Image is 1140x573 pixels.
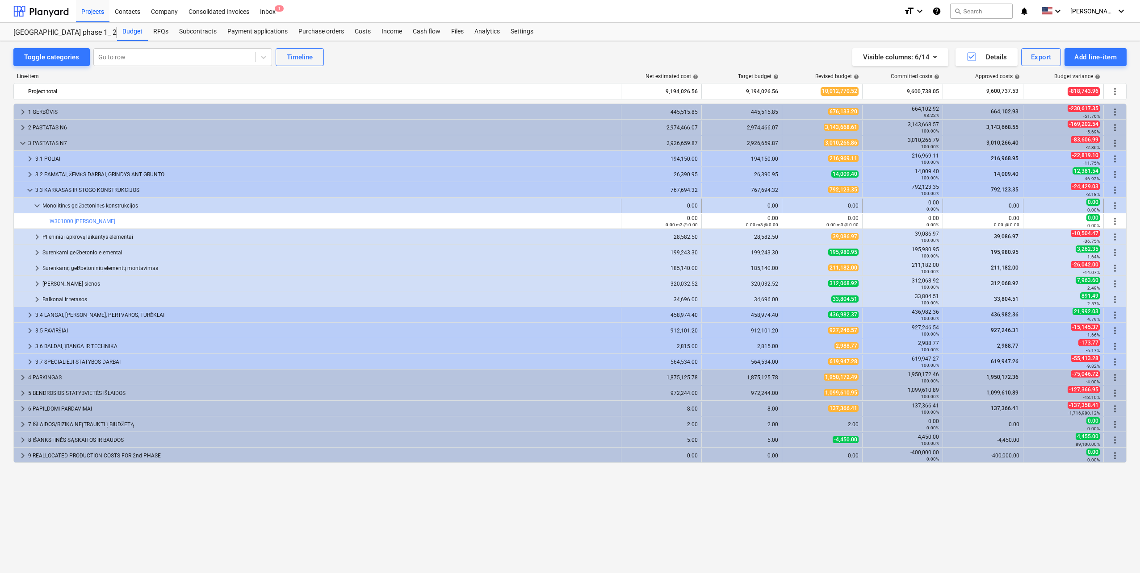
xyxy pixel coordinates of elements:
[1087,223,1100,228] small: 0.00%
[705,296,778,303] div: 34,696.00
[786,215,859,228] div: 0.00
[1110,122,1120,133] span: More actions
[1031,51,1052,63] div: Export
[625,84,698,99] div: 9,194,026.56
[985,140,1019,146] span: 3,010,266.40
[990,311,1019,318] span: 436,982.36
[866,340,939,353] div: 2,988.77
[705,109,778,115] div: 445,515.85
[1086,129,1100,134] small: -5.69%
[625,296,698,303] div: 34,696.00
[17,403,28,414] span: keyboard_arrow_right
[1087,286,1100,291] small: 2.49%
[1110,154,1120,164] span: More actions
[866,199,939,212] div: 0.00
[828,264,859,271] span: 211,182.00
[852,48,948,66] button: Visible columns:6/14
[1086,145,1100,150] small: -2.86%
[1110,216,1120,227] span: More actions
[921,347,939,352] small: 100.00%
[1070,8,1115,15] span: [PERSON_NAME]
[32,294,42,305] span: keyboard_arrow_right
[866,293,939,306] div: 33,804.51
[921,144,939,149] small: 100.00%
[25,325,35,336] span: keyboard_arrow_right
[1110,310,1120,320] span: More actions
[17,435,28,445] span: keyboard_arrow_right
[821,87,859,95] span: 10,012,770.52
[926,207,939,212] small: 0.00%
[990,265,1019,271] span: 211,182.00
[866,278,939,290] div: 312,068.92
[921,378,939,383] small: 100.00%
[956,48,1018,66] button: Details
[891,73,939,79] div: Committed costs
[1087,317,1100,322] small: 4.79%
[921,175,939,180] small: 100.00%
[1085,176,1100,181] small: 46.92%
[990,187,1019,193] span: 792,123.35
[863,51,938,63] div: Visible columns : 6/14
[705,390,778,396] div: 972,244.00
[505,23,539,41] a: Settings
[993,233,1019,240] span: 39,086.97
[25,310,35,320] span: keyboard_arrow_right
[13,28,106,37] div: [GEOGRAPHIC_DATA] phase 1_ 2901836/2901811
[32,263,42,274] span: keyboard_arrow_right
[13,48,90,66] button: Toggle categories
[954,8,961,15] span: search
[866,184,939,196] div: 792,123.35
[35,308,617,322] div: 3.4 LANGAI, [PERSON_NAME], PERTVAROS, TURĖKLAI
[666,222,698,227] small: 0.00 m3 @ 0.00
[625,234,698,240] div: 28,582.50
[831,170,859,178] span: 14,009.40
[17,138,28,149] span: keyboard_arrow_down
[993,171,1019,177] span: 14,009.40
[828,405,859,412] span: 137,366.41
[1068,120,1100,128] span: -169,202.54
[705,156,778,162] div: 194,150.00
[921,269,939,274] small: 100.00%
[705,249,778,256] div: 199,243.30
[1071,355,1100,362] span: -55,413.28
[1073,167,1100,174] span: 12,381.54
[705,215,778,228] div: 0.00
[1110,372,1120,383] span: More actions
[174,23,222,41] div: Subcontracts
[921,129,939,133] small: 100.00%
[985,124,1019,130] span: 3,143,668.55
[1078,339,1100,346] span: -173.77
[42,245,617,260] div: Surenkami gelžbetonio elementai
[25,154,35,164] span: keyboard_arrow_right
[1076,245,1100,253] span: 3,262.35
[921,316,939,321] small: 100.00%
[921,238,939,243] small: 100.00%
[985,374,1019,380] span: 1,950,172.36
[148,23,174,41] a: RFQs
[1110,200,1120,211] span: More actions
[625,343,698,349] div: 2,815.00
[1110,263,1120,274] span: More actions
[866,324,939,337] div: 927,246.54
[276,48,324,66] button: Timeline
[831,295,859,303] span: 33,804.51
[990,155,1019,162] span: 216,968.95
[826,222,859,227] small: 0.00 m3 @ 0.00
[293,23,349,41] div: Purchase orders
[1083,114,1100,119] small: -51.76%
[990,358,1019,365] span: 619,947.26
[1086,332,1100,337] small: -1.66%
[1086,199,1100,206] span: 0.00
[866,121,939,134] div: 3,143,668.57
[1086,192,1100,197] small: -3.18%
[1093,74,1100,79] span: help
[13,73,622,79] div: Line-item
[42,261,617,275] div: Surenkamų gelžbetoninių elementų montavimas
[994,222,1019,227] small: 0.00 @ 0.00
[966,51,1007,63] div: Details
[996,343,1019,349] span: 2,988.77
[1052,6,1063,17] i: keyboard_arrow_down
[914,6,925,17] i: keyboard_arrow_down
[32,232,42,242] span: keyboard_arrow_right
